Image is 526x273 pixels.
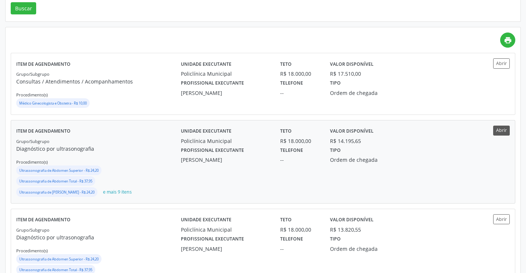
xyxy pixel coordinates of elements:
div: R$ 13.820,55 [330,226,361,233]
label: Unidade executante [181,58,231,70]
p: Diagnóstico por ultrasonografia [16,233,181,241]
div: R$ 14.195,65 [330,137,361,145]
div: Policlínica Municipal [181,70,270,78]
i: print [504,36,512,44]
small: Procedimento(s) [16,159,48,165]
label: Item de agendamento [16,58,71,70]
button: Buscar [11,2,36,15]
small: Ultrassonografia de Abdomen Superior - R$ 24,20 [19,257,99,262]
div: R$ 18.000,00 [280,70,320,78]
small: Ultrassonografia de Abdomen Total - R$ 37,95 [19,267,92,272]
label: Profissional executante [181,78,244,89]
p: Diagnóstico por ultrasonografia [16,145,181,153]
label: Tipo [330,145,341,156]
p: Consultas / Atendimentos / Acompanhamentos [16,78,181,85]
label: Tipo [330,78,341,89]
label: Profissional executante [181,233,244,245]
small: Ultrassonografia de [PERSON_NAME] - R$ 24,20 [19,190,94,195]
label: Unidade executante [181,126,231,137]
div: R$ 18.000,00 [280,226,320,233]
div: Ordem de chegada [330,156,394,164]
label: Telefone [280,145,303,156]
div: [PERSON_NAME] [181,156,270,164]
a: print [500,33,515,48]
button: Abrir [493,214,510,224]
label: Telefone [280,78,303,89]
small: Procedimento(s) [16,248,48,253]
label: Teto [280,126,292,137]
label: Tipo [330,233,341,245]
small: Ultrassonografia de Abdomen Total - R$ 37,95 [19,179,92,184]
small: Grupo/Subgrupo [16,71,49,77]
label: Profissional executante [181,145,244,156]
button: e mais 9 itens [100,187,135,197]
div: Ordem de chegada [330,245,394,253]
div: Policlínica Municipal [181,137,270,145]
div: -- [280,89,320,97]
div: -- [280,245,320,253]
small: Procedimento(s) [16,92,48,98]
label: Unidade executante [181,214,231,226]
label: Telefone [280,233,303,245]
label: Valor disponível [330,214,374,226]
button: Abrir [493,58,510,68]
small: Grupo/Subgrupo [16,139,49,144]
label: Teto [280,214,292,226]
div: [PERSON_NAME] [181,89,270,97]
div: [PERSON_NAME] [181,245,270,253]
small: Ultrassonografia de Abdomen Superior - R$ 24,20 [19,168,99,173]
label: Item de agendamento [16,126,71,137]
label: Teto [280,58,292,70]
button: Abrir [493,126,510,136]
div: -- [280,156,320,164]
label: Valor disponível [330,58,374,70]
div: R$ 18.000,00 [280,137,320,145]
div: Ordem de chegada [330,89,394,97]
small: Médico Ginecologista e Obstetra - R$ 10,00 [19,101,87,106]
label: Valor disponível [330,126,374,137]
div: R$ 17.510,00 [330,70,361,78]
label: Item de agendamento [16,214,71,226]
small: Grupo/Subgrupo [16,227,49,233]
div: Policlínica Municipal [181,226,270,233]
